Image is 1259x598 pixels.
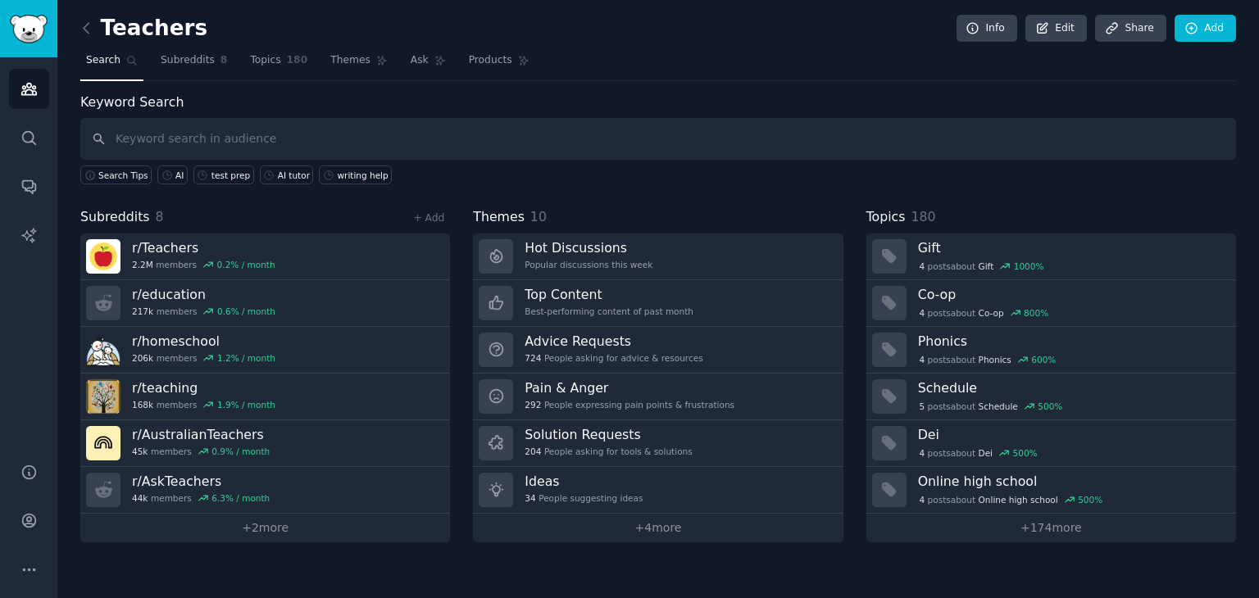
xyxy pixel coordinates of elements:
span: 217k [132,306,153,317]
a: r/AustralianTeachers45kmembers0.9% / month [80,420,450,467]
a: r/homeschool206kmembers1.2% / month [80,327,450,374]
h3: Phonics [918,333,1225,350]
a: Share [1095,15,1166,43]
a: Edit [1025,15,1087,43]
a: AI [157,165,188,184]
h3: Schedule [918,379,1225,396]
img: homeschool [86,333,120,367]
a: Ideas34People suggesting ideas [473,467,843,514]
span: 180 [287,53,308,68]
span: Gift [979,260,994,272]
h2: Teachers [80,16,207,42]
a: r/teaching168kmembers1.9% / month [80,374,450,420]
div: post s about [918,399,1064,414]
span: Topics [250,53,280,68]
span: Dei [979,447,993,459]
a: Ask [405,48,452,81]
h3: Co-op [918,286,1225,303]
a: Search [80,48,143,81]
div: members [132,492,270,504]
a: Products [463,48,535,81]
span: Themes [330,53,370,68]
a: + Add [413,212,444,224]
label: Keyword Search [80,94,184,110]
span: Search [86,53,120,68]
a: Themes [325,48,393,81]
span: Online high school [979,494,1058,505]
span: 8 [220,53,228,68]
h3: Pain & Anger [525,379,734,396]
div: writing help [337,170,388,181]
a: Hot DiscussionsPopular discussions this week [473,233,843,280]
div: 500 % [1038,401,1062,412]
div: People expressing pain points & frustrations [525,399,734,410]
span: Phonics [979,354,1011,365]
a: Advice Requests724People asking for advice & resources [473,327,843,374]
a: Add [1175,15,1236,43]
h3: Gift [918,239,1225,256]
a: Schedule5postsaboutSchedule500% [866,374,1236,420]
h3: r/ teaching [132,379,275,396]
div: post s about [918,352,1057,367]
span: Ask [411,53,429,68]
span: Schedule [979,401,1018,412]
a: AI tutor [260,165,314,184]
span: Subreddits [161,53,215,68]
span: Products [469,53,512,68]
span: 4 [919,260,925,272]
div: 800 % [1024,307,1048,319]
div: members [132,446,270,457]
input: Keyword search in audience [80,118,1236,160]
div: People asking for advice & resources [525,352,702,364]
a: r/AskTeachers44kmembers6.3% / month [80,467,450,514]
div: 1000 % [1014,260,1044,272]
div: 1.9 % / month [217,399,275,410]
img: Teachers [86,239,120,274]
span: 4 [919,447,925,459]
a: test prep [193,165,254,184]
div: post s about [918,446,1039,460]
a: Phonics4postsaboutPhonics600% [866,327,1236,374]
div: AI [175,170,184,181]
span: Search Tips [98,170,148,181]
a: Online high school4postsaboutOnline high school500% [866,467,1236,514]
span: 45k [132,446,148,457]
a: +4more [473,514,843,542]
span: 206k [132,352,153,364]
h3: r/ Teachers [132,239,275,256]
a: +174more [866,514,1236,542]
a: writing help [319,165,392,184]
a: Pain & Anger292People expressing pain points & frustrations [473,374,843,420]
h3: r/ AskTeachers [132,473,270,490]
div: 600 % [1031,354,1056,365]
h3: Advice Requests [525,333,702,350]
img: AustralianTeachers [86,426,120,460]
div: Best-performing content of past month [525,306,693,317]
div: AI tutor [278,170,310,181]
a: r/education217kmembers0.6% / month [80,280,450,327]
div: post s about [918,306,1050,320]
div: 500 % [1078,494,1102,505]
div: members [132,399,275,410]
div: test prep [211,170,250,181]
h3: Online high school [918,473,1225,490]
span: 34 [525,492,535,504]
span: 10 [530,209,547,224]
div: Popular discussions this week [525,259,652,270]
div: members [132,259,275,270]
span: 4 [919,307,925,319]
div: 500 % [1013,447,1038,459]
div: post s about [918,492,1104,507]
button: Search Tips [80,165,152,184]
span: 8 [156,209,164,224]
div: People asking for tools & solutions [525,446,692,457]
a: Dei4postsaboutDei500% [866,420,1236,467]
a: Co-op4postsaboutCo-op800% [866,280,1236,327]
a: r/Teachers2.2Mmembers0.2% / month [80,233,450,280]
a: Subreddits8 [155,48,233,81]
a: Info [957,15,1017,43]
span: 204 [525,446,541,457]
span: Co-op [979,307,1004,319]
span: 724 [525,352,541,364]
span: 180 [911,209,935,224]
